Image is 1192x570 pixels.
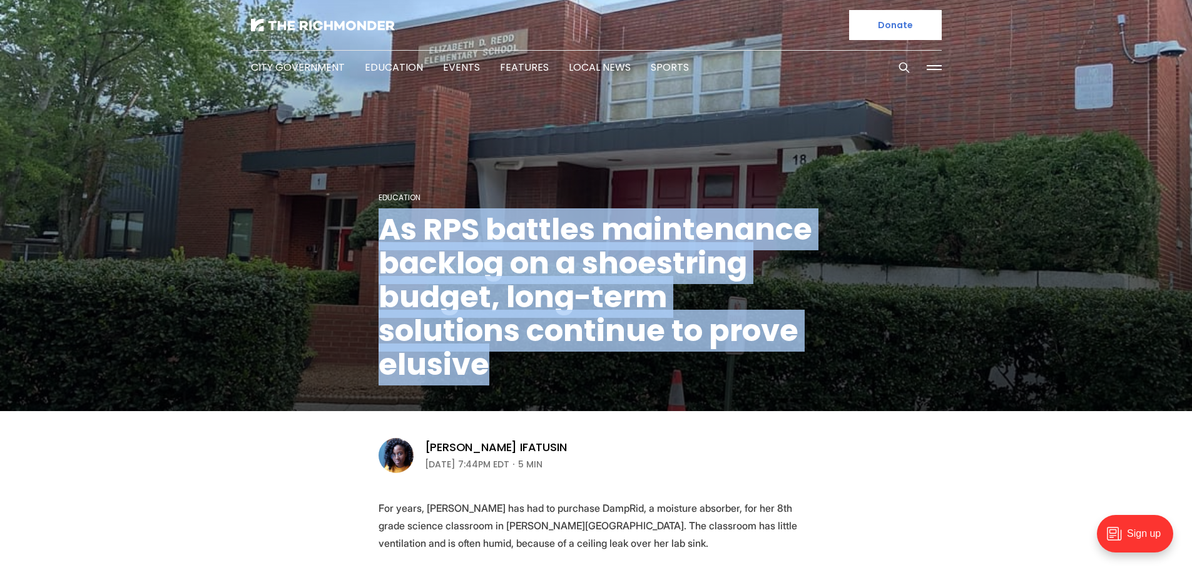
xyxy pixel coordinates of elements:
[379,213,814,382] h1: As RPS battles maintenance backlog on a shoestring budget, long-term solutions continue to prove ...
[425,440,567,455] a: [PERSON_NAME] Ifatusin
[849,10,942,40] a: Donate
[518,457,543,472] span: 5 min
[365,60,423,74] a: Education
[500,60,549,74] a: Features
[251,19,395,31] img: The Richmonder
[569,60,631,74] a: Local News
[425,457,509,472] time: [DATE] 7:44PM EDT
[379,192,420,203] a: Education
[379,499,814,552] p: For years, [PERSON_NAME] has had to purchase DampRid, a moisture absorber, for her 8th grade scie...
[1086,509,1192,570] iframe: portal-trigger
[651,60,689,74] a: Sports
[251,60,345,74] a: City Government
[895,58,914,77] button: Search this site
[443,60,480,74] a: Events
[379,438,414,473] img: Victoria A. Ifatusin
